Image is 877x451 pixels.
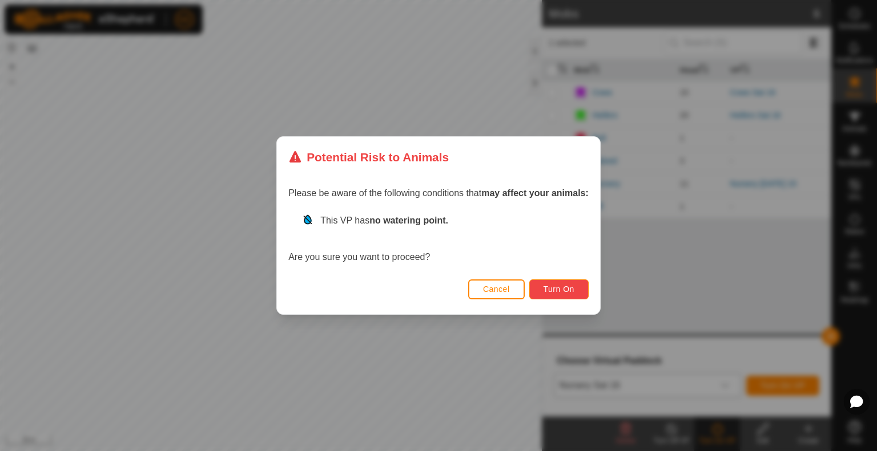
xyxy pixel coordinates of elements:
button: Cancel [468,279,525,299]
span: Cancel [483,285,510,294]
button: Turn On [529,279,589,299]
div: Are you sure you want to proceed? [288,214,589,264]
span: This VP has [320,216,448,225]
strong: may affect your animals: [481,188,589,198]
span: Please be aware of the following conditions that [288,188,589,198]
span: Turn On [544,285,574,294]
div: Potential Risk to Animals [288,148,449,166]
strong: no watering point. [369,216,448,225]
